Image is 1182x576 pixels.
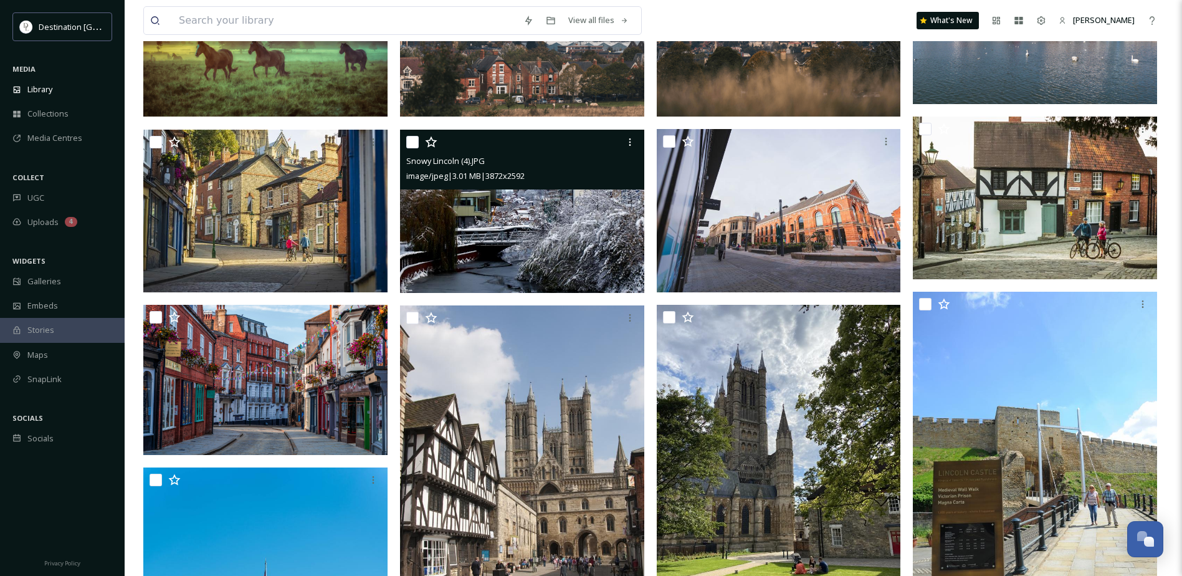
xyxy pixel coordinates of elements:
[1073,14,1135,26] span: [PERSON_NAME]
[12,413,43,423] span: SOCIALS
[27,216,59,228] span: Uploads
[657,129,901,292] img: Cornhill Quarter - Christmas - Joy - Winter - 2021.jpg
[27,276,61,287] span: Galleries
[27,300,58,312] span: Embeds
[12,64,36,74] span: MEDIA
[27,108,69,120] span: Collections
[917,12,979,29] a: What's New
[44,555,80,570] a: Privacy Policy
[12,173,44,182] span: COLLECT
[562,8,635,32] a: View all files
[44,559,80,567] span: Privacy Policy
[406,170,525,181] span: image/jpeg | 3.01 MB | 3872 x 2592
[1052,8,1141,32] a: [PERSON_NAME]
[65,217,77,227] div: 4
[173,7,517,34] input: Search your library
[1127,521,1163,557] button: Open Chat
[143,305,388,455] img: Bailgate_-_Blog.png
[20,21,32,33] img: hNr43QXL_400x400.jpg
[913,117,1157,280] img: Cycle England Lincoln Steep Hill.jpg
[400,129,644,293] img: Snowy Lincoln (4).JPG
[12,256,45,266] span: WIDGETS
[27,349,48,361] span: Maps
[143,129,388,292] img: Lincoln 19.jpg
[27,132,82,144] span: Media Centres
[406,155,485,166] span: Snowy Lincoln (4).JPG
[27,84,52,95] span: Library
[27,324,54,336] span: Stories
[27,373,62,385] span: SnapLink
[27,433,54,444] span: Socials
[27,192,44,204] span: UGC
[39,21,163,32] span: Destination [GEOGRAPHIC_DATA]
